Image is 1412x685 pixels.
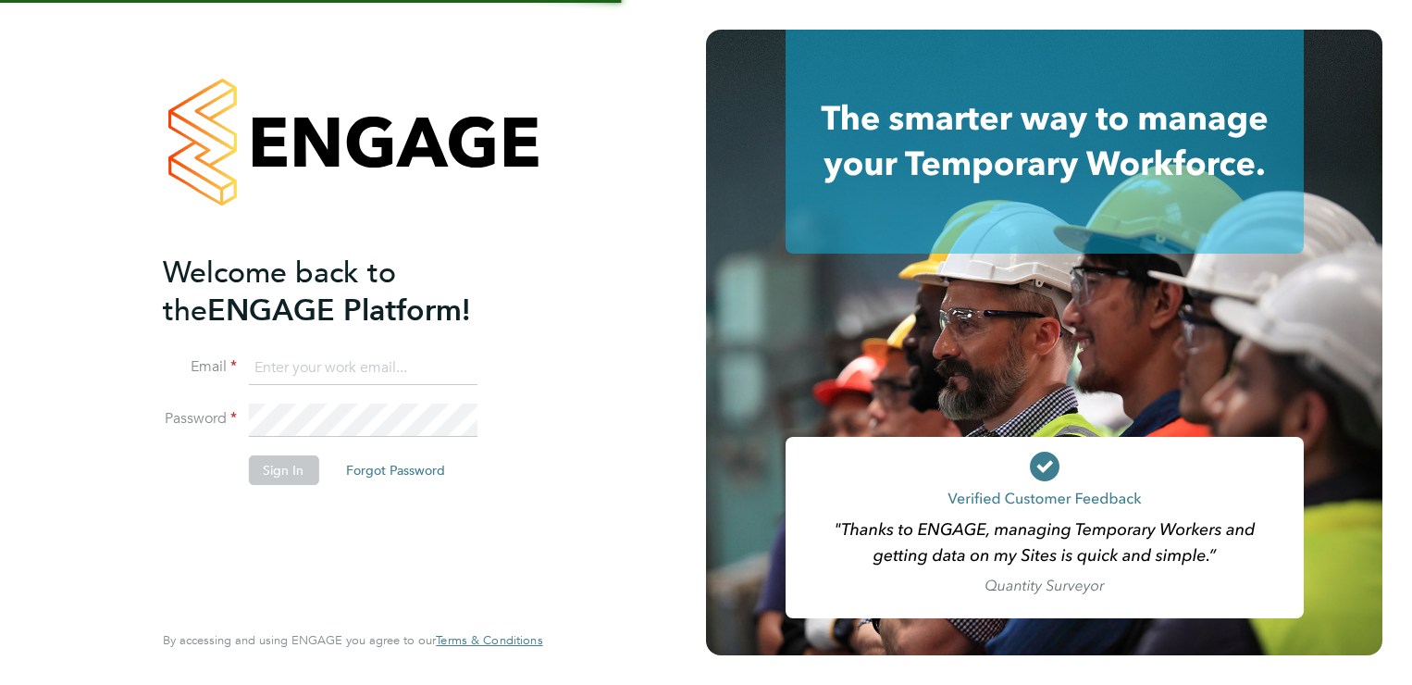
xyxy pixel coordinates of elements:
a: Terms & Conditions [436,633,542,648]
input: Enter your work email... [248,352,477,385]
span: Terms & Conditions [436,632,542,648]
h2: ENGAGE Platform! [163,254,524,330]
label: Password [163,409,237,429]
button: Forgot Password [331,455,460,485]
span: Welcome back to the [163,255,396,329]
span: By accessing and using ENGAGE you agree to our [163,632,542,648]
button: Sign In [248,455,318,485]
label: Email [163,357,237,377]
